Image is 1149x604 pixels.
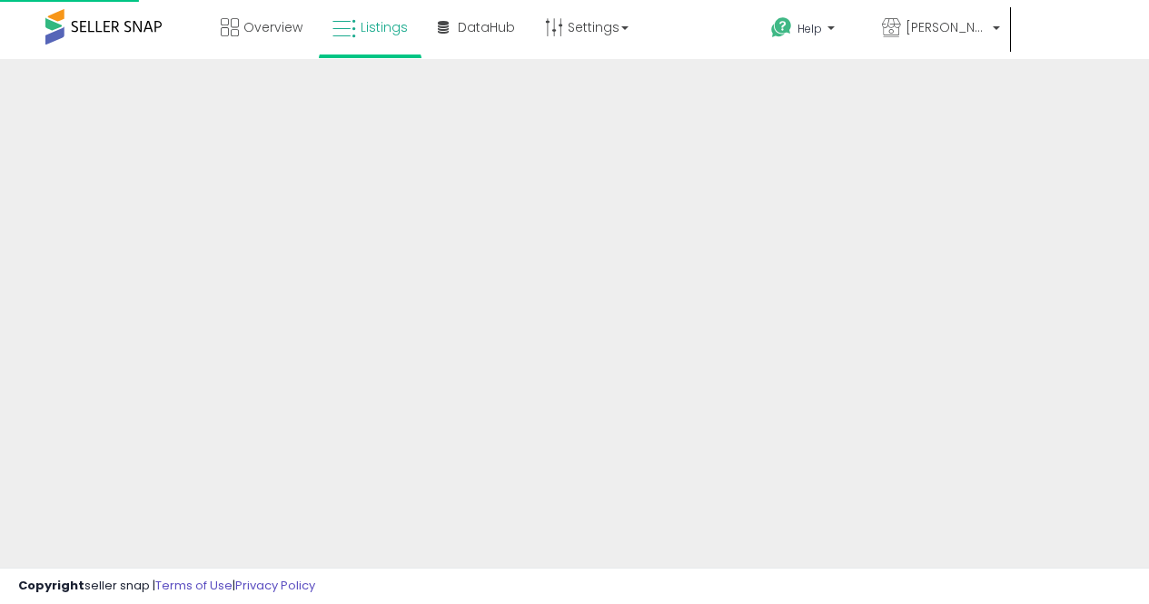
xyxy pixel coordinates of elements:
[18,578,315,595] div: seller snap | |
[757,3,866,59] a: Help
[797,21,822,36] span: Help
[361,18,408,36] span: Listings
[243,18,302,36] span: Overview
[770,16,793,39] i: Get Help
[906,18,987,36] span: [PERSON_NAME] Online Stores
[18,577,84,594] strong: Copyright
[458,18,515,36] span: DataHub
[235,577,315,594] a: Privacy Policy
[155,577,233,594] a: Terms of Use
